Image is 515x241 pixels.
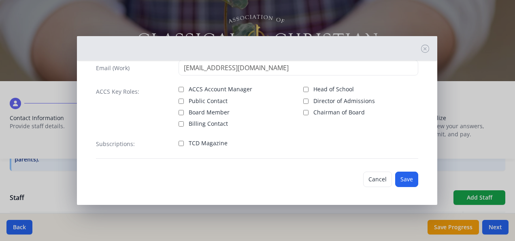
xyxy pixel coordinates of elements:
[179,141,184,146] input: TCD Magazine
[313,108,365,116] span: Chairman of Board
[189,85,252,93] span: ACCS Account Manager
[179,99,184,104] input: Public Contact
[96,140,135,148] label: Subscriptions:
[189,97,228,105] span: Public Contact
[189,139,228,147] span: TCD Magazine
[303,87,309,92] input: Head of School
[363,172,392,187] button: Cancel
[189,120,228,128] span: Billing Contact
[179,121,184,127] input: Billing Contact
[189,108,230,116] span: Board Member
[179,110,184,115] input: Board Member
[303,99,309,104] input: Director of Admissions
[96,88,139,96] label: ACCS Key Roles:
[313,85,354,93] span: Head of School
[179,87,184,92] input: ACCS Account Manager
[96,64,130,72] label: Email (Work)
[303,110,309,115] input: Chairman of Board
[395,172,418,187] button: Save
[313,97,375,105] span: Director of Admissions
[179,60,418,75] input: contact@site.com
